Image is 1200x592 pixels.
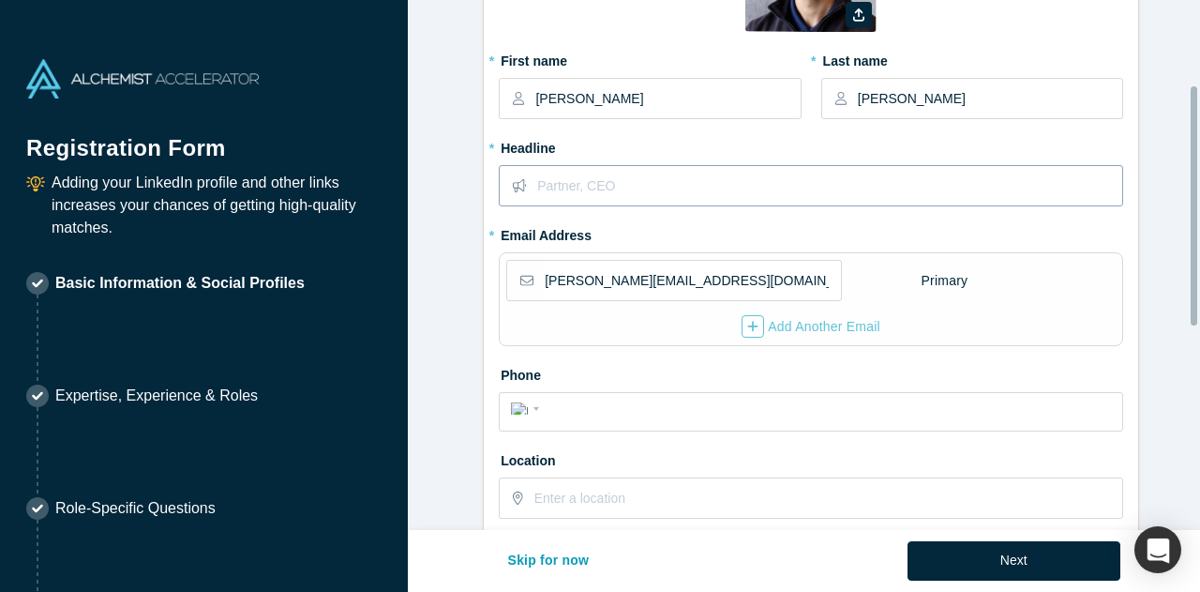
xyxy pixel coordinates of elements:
img: Alchemist Accelerator Logo [26,59,259,99]
label: Headline [499,132,1123,159]
p: Expertise, Experience & Roles [55,385,258,407]
button: Next [907,541,1120,581]
p: Adding your LinkedIn profile and other links increases your chances of getting high-quality matches. [52,172,382,239]
input: Enter a location [534,478,1121,518]
button: Add Another Email [741,314,881,339]
input: Partner, CEO [537,166,1121,205]
div: Primary [921,265,969,297]
p: Role-Specific Questions [55,497,216,520]
label: Location [499,445,1123,471]
label: Phone [499,359,1123,386]
label: Email Address [499,220,592,246]
h1: Registration Form [26,112,382,165]
div: Add Another Email [742,315,880,338]
label: Last name [821,45,1123,71]
p: Basic Information & Social Profiles [55,272,305,295]
label: First name [499,45,801,71]
button: Skip for now [488,541,609,581]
